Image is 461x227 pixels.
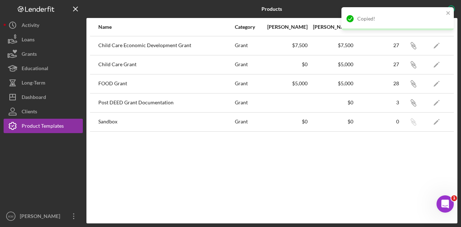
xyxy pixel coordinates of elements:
[451,195,457,201] span: 1
[235,94,262,112] div: Grant
[263,81,308,86] div: $5,000
[263,62,308,67] div: $0
[263,42,308,48] div: $7,500
[4,209,83,223] button: KM[PERSON_NAME]
[22,104,37,121] div: Clients
[235,75,262,93] div: Grant
[98,94,234,112] div: Post DEED Grant Documentation
[261,6,282,12] b: Products
[235,37,262,55] div: Grant
[406,4,457,14] button: New Template
[22,18,39,34] div: Activity
[22,61,48,77] div: Educational
[4,32,83,47] button: Loans
[446,10,451,17] button: close
[357,16,444,22] div: Copied!
[98,37,234,55] div: Child Care Economic Development Grant
[308,42,353,48] div: $7,500
[4,47,83,61] button: Grants
[4,76,83,90] button: Long-Term
[22,90,46,106] div: Dashboard
[18,209,65,225] div: [PERSON_NAME]
[308,81,353,86] div: $5,000
[22,119,64,135] div: Product Templates
[235,24,262,30] div: Category
[308,62,353,67] div: $5,000
[437,195,454,213] iframe: Intercom live chat
[4,61,83,76] button: Educational
[4,119,83,133] button: Product Templates
[354,81,399,86] div: 28
[354,62,399,67] div: 27
[98,113,234,131] div: Sandbox
[308,100,353,105] div: $0
[308,119,353,124] div: $0
[4,90,83,104] button: Dashboard
[263,119,308,124] div: $0
[263,24,308,30] div: [PERSON_NAME]
[98,75,234,93] div: FOOD Grant
[354,100,399,105] div: 3
[22,32,35,49] div: Loans
[410,4,442,14] div: New Template
[98,24,234,30] div: Name
[308,24,353,30] div: [PERSON_NAME]
[22,76,45,92] div: Long-Term
[354,42,399,48] div: 27
[354,119,399,124] div: 0
[8,214,13,218] text: KM
[235,56,262,74] div: Grant
[22,47,37,63] div: Grants
[4,104,83,119] button: Clients
[98,56,234,74] div: Child Care Grant
[235,113,262,131] div: Grant
[4,18,83,32] button: Activity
